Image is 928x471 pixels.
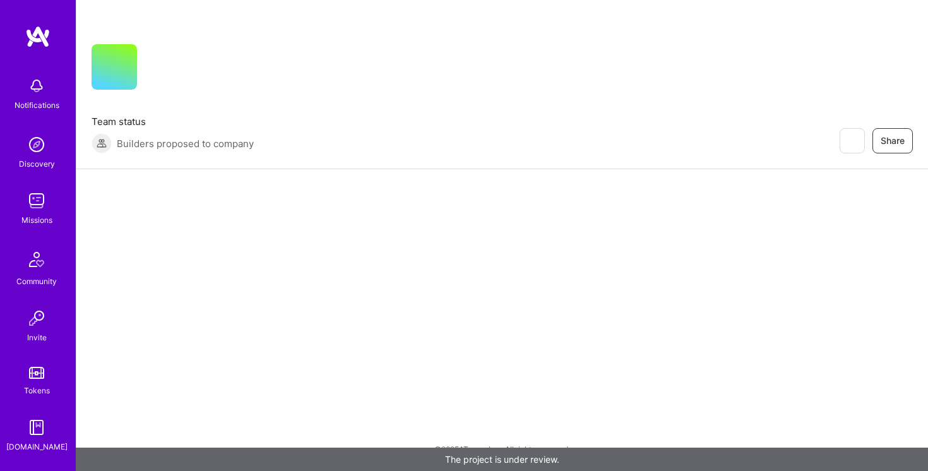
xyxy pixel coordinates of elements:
div: Missions [21,213,52,227]
span: Builders proposed to company [117,137,254,150]
i: icon CompanyGray [152,64,162,75]
span: Team status [92,115,254,128]
img: logo [25,25,51,48]
div: Discovery [19,157,55,170]
div: The project is under review. [76,448,928,471]
div: [DOMAIN_NAME] [6,440,68,453]
img: Builders proposed to company [92,133,112,153]
img: discovery [24,132,49,157]
div: Notifications [15,98,59,112]
button: Share [872,128,913,153]
div: Invite [27,331,47,344]
img: bell [24,73,49,98]
img: guide book [24,415,49,440]
div: Tokens [24,384,50,397]
i: icon EyeClosed [847,136,857,146]
img: Invite [24,306,49,331]
img: teamwork [24,188,49,213]
img: Community [21,244,52,275]
span: Share [881,134,905,147]
img: tokens [29,367,44,379]
div: Community [16,275,57,288]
